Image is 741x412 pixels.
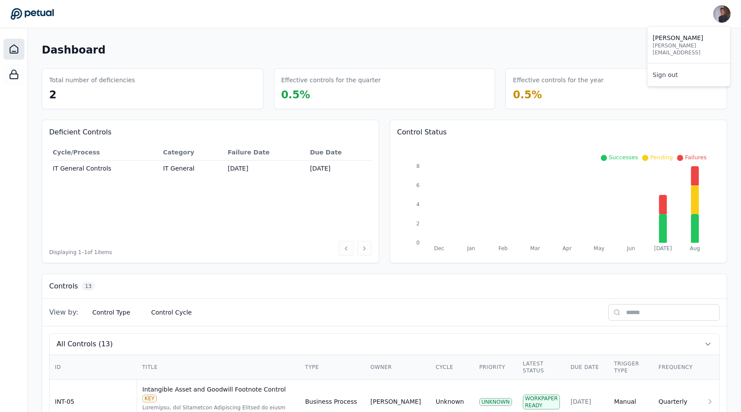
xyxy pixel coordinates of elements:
th: Cycle/Process [49,144,159,161]
h3: Control Status [397,127,720,137]
tspan: 2 [416,221,420,227]
th: Frequency [653,355,704,380]
th: Failure Date [224,144,307,161]
tspan: Apr [562,245,572,251]
p: [PERSON_NAME][EMAIL_ADDRESS] [653,42,725,56]
tspan: Feb [498,245,508,251]
h3: Effective controls for the year [513,76,603,84]
button: All Controls (13) [50,334,719,355]
tspan: Jan [467,245,475,251]
td: IT General [159,161,224,177]
h3: Deficient Controls [49,127,372,137]
div: Workpaper Ready [523,395,560,409]
tspan: 0 [416,240,420,246]
th: Due Date [565,355,609,380]
a: Dashboard [3,39,24,60]
th: Trigger Type [609,355,653,380]
button: Control Cycle [144,305,199,320]
img: Andrew Li [713,5,731,23]
a: SOC [3,64,24,85]
td: [DATE] [307,161,372,177]
span: View by: [49,307,78,318]
th: Category [159,144,224,161]
td: IT General Controls [49,161,159,177]
div: [DATE] [570,397,603,406]
tspan: May [594,245,605,251]
p: [PERSON_NAME] [653,33,725,42]
th: Owner [365,355,431,380]
th: Cycle [431,355,474,380]
th: Priority [474,355,518,380]
span: 0.5 % [281,89,310,101]
span: 13 [81,282,95,291]
div: Unknown [436,397,464,406]
tspan: 8 [416,163,420,169]
th: Latest Status [518,355,566,380]
h1: Dashboard [42,43,105,57]
span: All Controls (13) [57,339,113,349]
span: 2 [49,89,57,101]
th: Due Date [307,144,372,161]
tspan: Jun [626,245,635,251]
span: Failures [685,154,707,161]
tspan: 4 [416,201,420,208]
span: Successes [609,154,638,161]
span: 0.5 % [513,89,542,101]
td: [DATE] [224,161,307,177]
span: Pending [650,154,673,161]
div: UNKNOWN [479,398,512,406]
div: Intangible Asset and Goodwill Footnote Control [142,385,295,402]
a: Sign out [647,67,730,83]
tspan: [DATE] [654,245,672,251]
h3: Controls [49,281,78,291]
a: Go to Dashboard [10,8,54,20]
div: KEY [142,395,157,402]
button: Control Type [85,305,137,320]
th: ID [50,355,137,380]
tspan: Mar [530,245,540,251]
div: [PERSON_NAME] [370,397,421,406]
tspan: 6 [416,182,420,188]
span: Displaying 1– 1 of 1 items [49,249,112,256]
h3: Total number of deficiencies [49,76,135,84]
th: Title [137,355,300,380]
h3: Effective controls for the quarter [281,76,381,84]
th: Type [300,355,365,380]
tspan: Dec [434,245,444,251]
tspan: Aug [690,245,700,251]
